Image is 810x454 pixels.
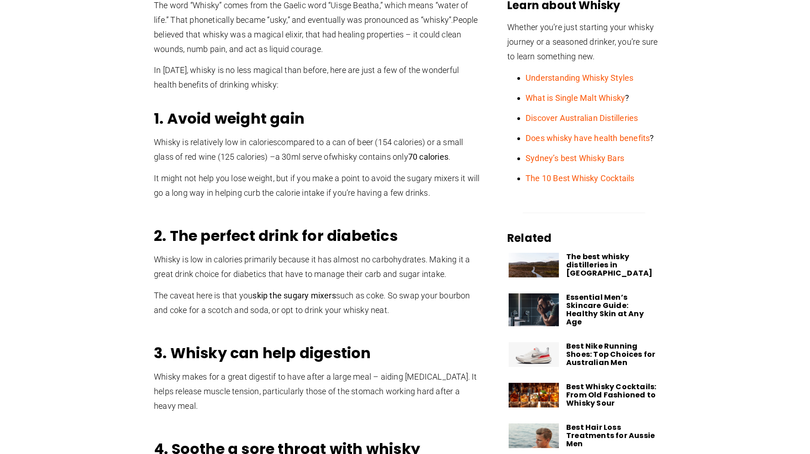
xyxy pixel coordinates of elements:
[154,255,470,279] span: Whisky is low in calories primarily because it has almost no carbohydrates. Making it a great dri...
[154,291,470,315] span: such as coke. So swap your bourbon and coke for a scotch and soda, or opt to drink your whisky neat.
[526,93,625,103] a: What is Single Malt Whisky
[566,422,655,449] a: Best Hair Loss Treatments for Aussie Men
[154,0,468,25] span: The word “Whisky” comes from the Gaelic word “Uisge Beatha,” which means “water of life.” That ph...
[526,133,654,143] span: ?
[526,173,635,183] a: The 10 Best Whisky Cocktails
[408,152,448,162] b: 70 calories
[154,370,483,413] p: Whisky makes for a great digestif to have after a large meal – aiding [MEDICAL_DATA]. It helps re...
[154,171,483,200] p: It might not help you lose weight, but if you make a point to avoid the sugary mixers it will go ...
[154,291,252,300] span: The caveat here is that you
[448,152,450,162] span: .
[154,344,483,362] h2: 3. Whisky can help digestion
[154,137,277,147] span: Whisky is relatively low in calories
[154,137,463,162] span: compared to a can of beer (154 calories) or a small glass of red wine (125 calories) –
[275,152,331,162] span: a 30ml serve of
[507,20,661,64] p: Whether you’re just starting your whisky journey or a seasoned drinker, you’re sure to learn some...
[154,63,483,92] p: In [DATE], whisky is no less magical than before, here are just a few of the wonderful health ben...
[154,110,483,128] h2: 1. Avoid weight gain
[566,251,652,278] a: The best whisky distilleries in [GEOGRAPHIC_DATA]
[566,292,644,327] a: Essential Men’s Skincare Guide: Healthy Skin at Any Age
[526,153,624,163] a: Sydney’s best Whisky Bars
[566,381,656,408] a: Best Whisky Cocktails: From Old Fashioned to Whisky Sour
[154,227,483,245] h2: 2. The perfect drink for diabetics
[566,341,655,368] a: Best Nike Running Shoes: Top Choices for Australian Men
[526,73,633,83] a: Understanding Whisky Styles
[507,231,661,245] h3: Related
[331,152,448,162] span: whisky contains only
[526,133,650,143] a: Does whisky have health benefits
[526,113,638,123] a: Discover Australian Distilleries
[526,93,629,103] span: ?
[252,291,336,300] b: skip the sugary mixers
